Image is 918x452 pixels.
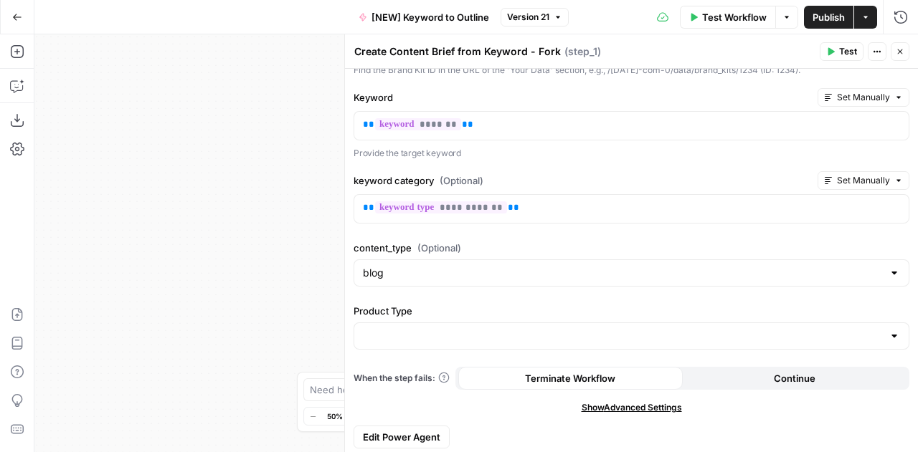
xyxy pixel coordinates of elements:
[354,173,812,188] label: keyword category
[363,430,440,444] span: Edit Power Agent
[702,10,767,24] span: Test Workflow
[327,410,343,422] span: 50%
[507,11,549,24] span: Version 21
[354,425,450,448] button: Edit Power Agent
[354,241,909,255] label: content_type
[837,174,890,187] span: Set Manually
[354,372,450,385] a: When the step fails:
[363,266,883,280] input: blog
[820,42,863,61] button: Test
[350,6,498,29] button: [NEW] Keyword to Outline
[774,371,815,385] span: Continue
[417,241,461,255] span: (Optional)
[354,304,909,318] label: Product Type
[525,371,615,385] span: Terminate Workflow
[354,64,909,77] div: Find the Brand Kit ID in the URL of the 'Your Data' section, e.g., /[DATE]-com-0/data/brand_kits/...
[354,90,812,105] label: Keyword
[582,401,682,414] span: Show Advanced Settings
[818,88,909,107] button: Set Manually
[839,45,857,58] span: Test
[501,8,569,27] button: Version 21
[354,44,561,59] textarea: Create Content Brief from Keyword - Fork
[813,10,845,24] span: Publish
[680,6,775,29] button: Test Workflow
[440,173,483,188] span: (Optional)
[818,171,909,190] button: Set Manually
[354,146,909,160] p: Provide the target keyword
[804,6,853,29] button: Publish
[837,91,890,104] span: Set Manually
[683,367,907,390] button: Continue
[372,10,489,24] span: [NEW] Keyword to Outline
[564,44,601,59] span: ( step_1 )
